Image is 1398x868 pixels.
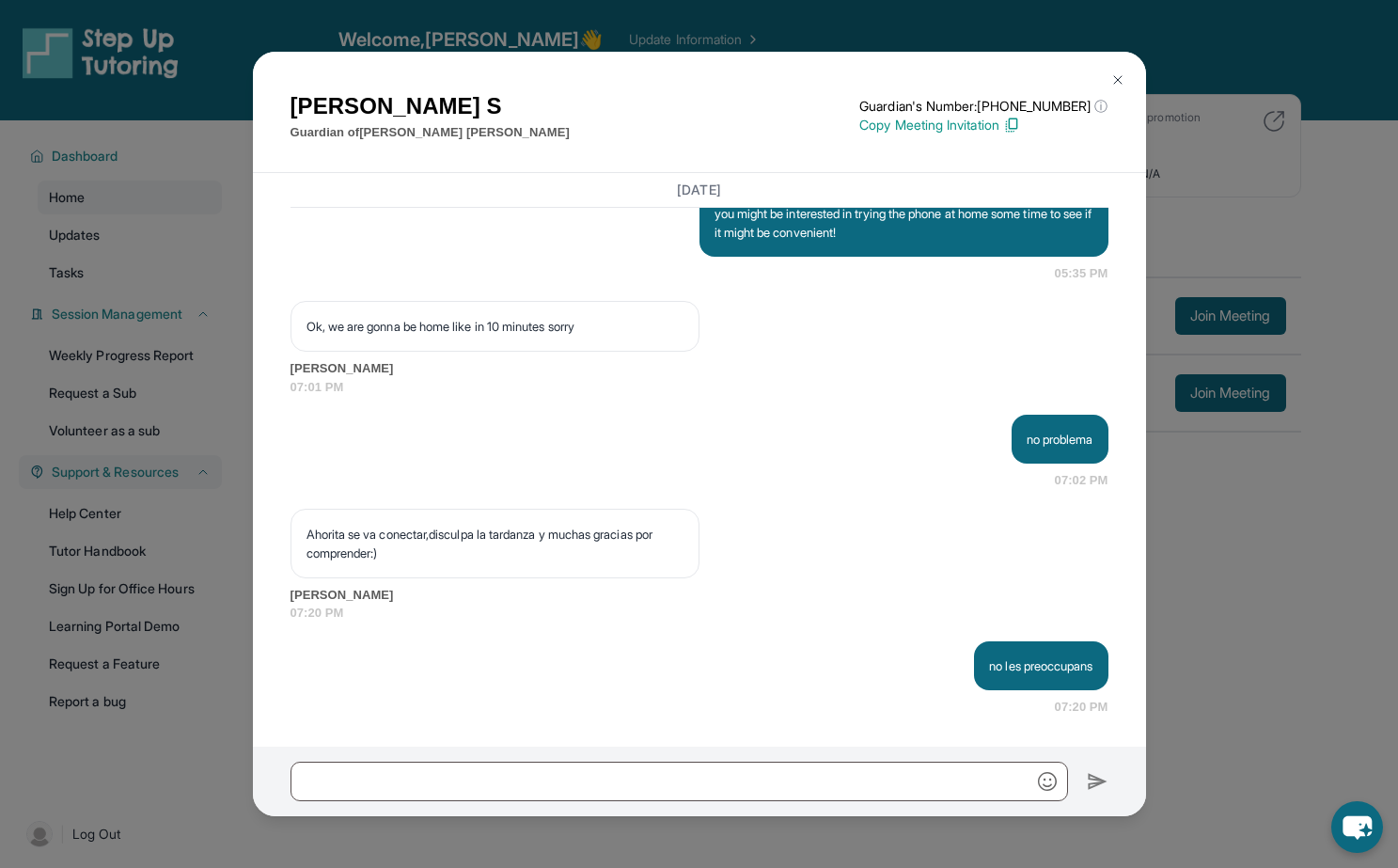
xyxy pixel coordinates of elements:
[291,604,1108,623] span: 07:20 PM
[291,586,1108,605] span: [PERSON_NAME]
[1003,117,1020,134] img: Copy Icon
[1055,698,1108,717] span: 07:20 PM
[306,317,683,336] p: Ok, we are gonna be home like in 10 minutes sorry
[1055,471,1108,490] span: 07:02 PM
[859,97,1107,116] p: Guardian's Number: [PHONE_NUMBER]
[1110,72,1125,87] img: Close Icon
[306,525,683,562] p: Ahorita se va conectar,disculpa la tardanza y muchas gracias por comprender:)
[1027,430,1093,449] p: no problema
[291,378,1108,397] span: 07:01 PM
[1087,770,1108,793] img: Send icon
[989,656,1092,675] p: no les preoccupans
[859,116,1107,134] p: Copy Meeting Invitation
[1094,97,1107,116] span: ⓘ
[1038,772,1057,791] img: Emoji
[291,181,1108,199] h3: [DATE]
[1331,801,1383,853] button: chat-button
[291,359,1108,378] span: [PERSON_NAME]
[291,89,570,123] h1: [PERSON_NAME] S
[291,123,570,142] p: Guardian of [PERSON_NAME] [PERSON_NAME]
[1055,264,1108,283] span: 05:35 PM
